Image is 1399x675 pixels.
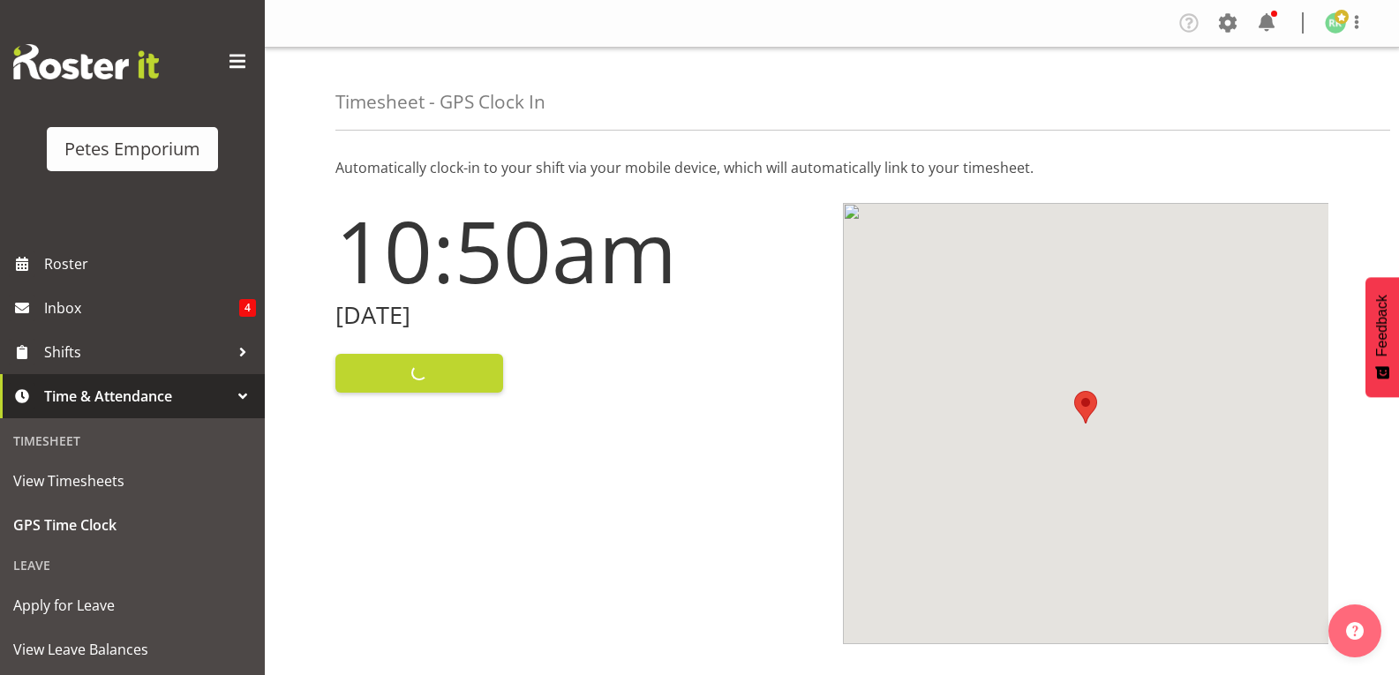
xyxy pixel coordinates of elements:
[44,251,256,277] span: Roster
[1374,295,1390,356] span: Feedback
[335,157,1328,178] p: Automatically clock-in to your shift via your mobile device, which will automatically link to you...
[1325,12,1346,34] img: ruth-robertson-taylor722.jpg
[44,383,229,409] span: Time & Attendance
[335,203,822,298] h1: 10:50am
[4,547,260,583] div: Leave
[44,295,239,321] span: Inbox
[4,459,260,503] a: View Timesheets
[335,92,545,112] h4: Timesheet - GPS Clock In
[1365,277,1399,397] button: Feedback - Show survey
[13,44,159,79] img: Rosterit website logo
[13,468,252,494] span: View Timesheets
[335,302,822,329] h2: [DATE]
[4,583,260,627] a: Apply for Leave
[1346,622,1364,640] img: help-xxl-2.png
[4,627,260,671] a: View Leave Balances
[4,423,260,459] div: Timesheet
[64,136,200,162] div: Petes Emporium
[4,503,260,547] a: GPS Time Clock
[44,339,229,365] span: Shifts
[13,592,252,619] span: Apply for Leave
[239,299,256,317] span: 4
[13,512,252,538] span: GPS Time Clock
[13,636,252,663] span: View Leave Balances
